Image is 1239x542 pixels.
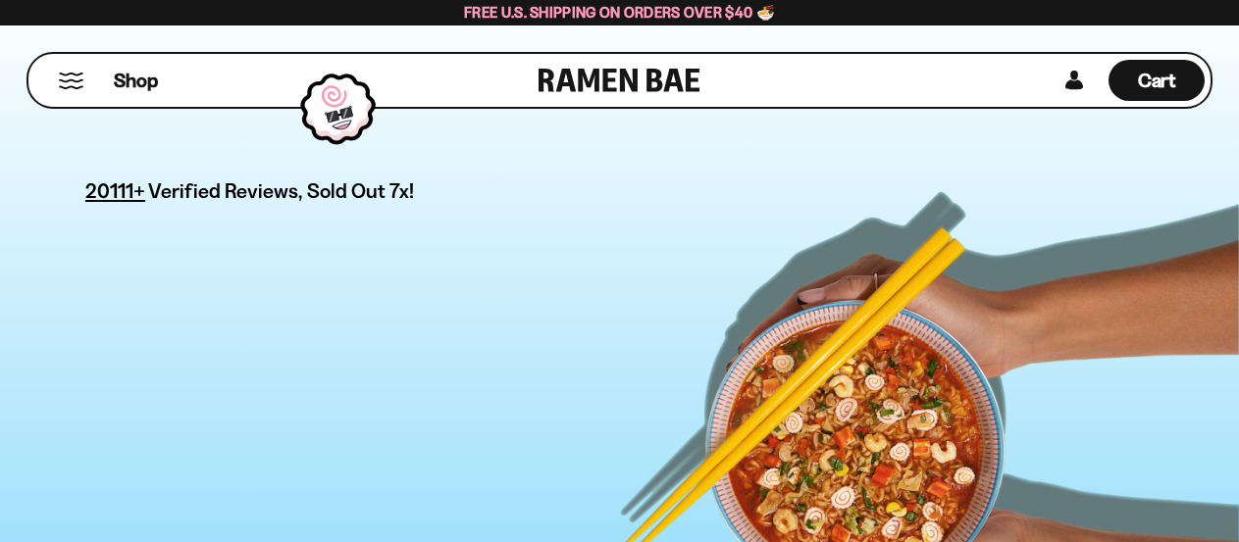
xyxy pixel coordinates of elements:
button: Mobile Menu Trigger [58,73,84,89]
span: Verified Reviews, Sold Out 7x! [148,178,414,203]
span: Cart [1138,69,1176,92]
span: Shop [114,68,158,94]
a: Shop [114,60,158,101]
span: Free U.S. Shipping on Orders over $40 🍜 [464,3,775,22]
a: Cart [1109,54,1205,107]
span: 20111+ [85,175,145,206]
